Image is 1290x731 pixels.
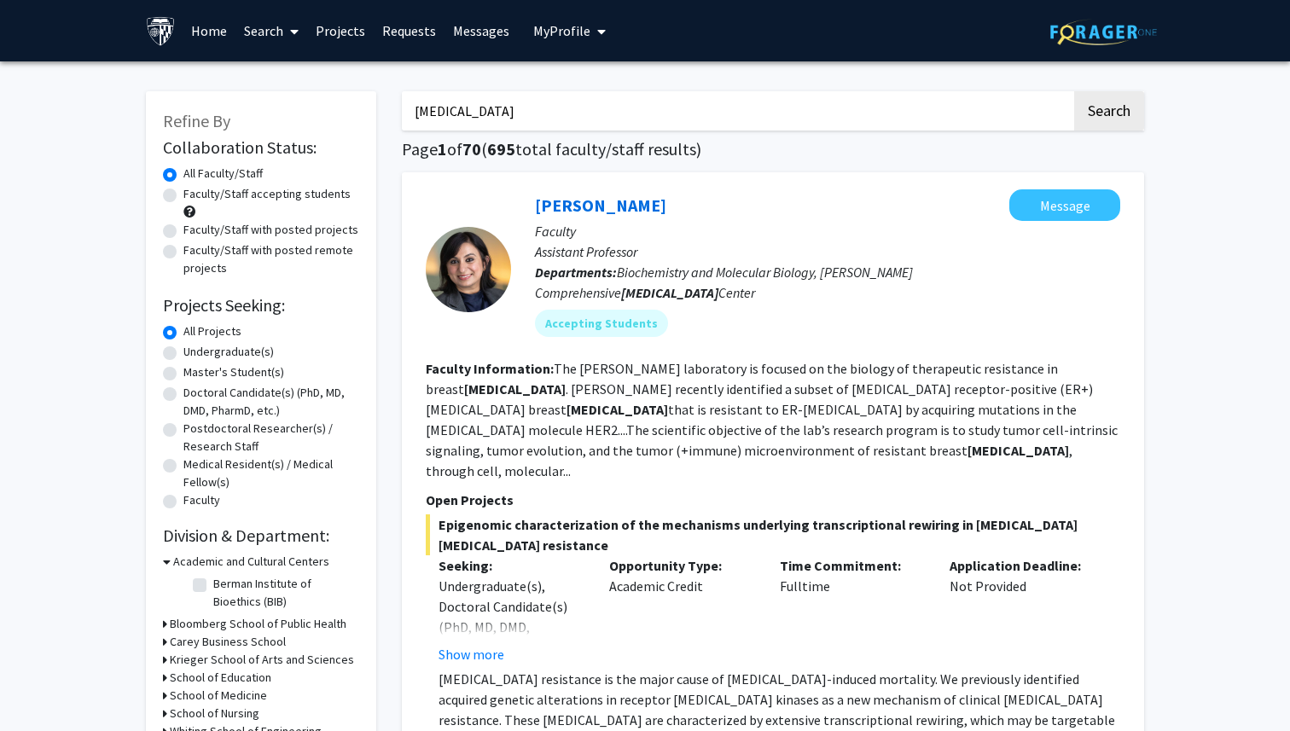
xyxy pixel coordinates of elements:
[173,553,329,571] h3: Academic and Cultural Centers
[426,360,554,377] b: Faculty Information:
[1050,19,1157,45] img: ForagerOne Logo
[170,651,354,669] h3: Krieger School of Arts and Sciences
[13,654,73,718] iframe: Chat
[533,22,590,39] span: My Profile
[235,1,307,61] a: Search
[426,490,1120,510] p: Open Projects
[621,284,718,301] b: [MEDICAL_DATA]
[535,221,1120,241] p: Faculty
[163,137,359,158] h2: Collaboration Status:
[183,343,274,361] label: Undergraduate(s)
[1009,189,1120,221] button: Message Utthara Nayar
[950,555,1095,576] p: Application Deadline:
[163,525,359,546] h2: Division & Department:
[937,555,1107,664] div: Not Provided
[183,363,284,381] label: Master's Student(s)
[439,644,504,664] button: Show more
[170,687,267,705] h3: School of Medicine
[183,241,359,277] label: Faculty/Staff with posted remote projects
[535,194,666,216] a: [PERSON_NAME]
[183,322,241,340] label: All Projects
[535,264,617,281] b: Departments:
[183,185,351,203] label: Faculty/Staff accepting students
[439,555,584,576] p: Seeking:
[170,615,346,633] h3: Bloomberg School of Public Health
[374,1,445,61] a: Requests
[183,1,235,61] a: Home
[163,295,359,316] h2: Projects Seeking:
[535,310,668,337] mat-chip: Accepting Students
[170,669,271,687] h3: School of Education
[780,555,925,576] p: Time Commitment:
[438,138,447,160] span: 1
[183,384,359,420] label: Doctoral Candidate(s) (PhD, MD, DMD, PharmD, etc.)
[535,264,913,301] span: Biochemistry and Molecular Biology, [PERSON_NAME] Comprehensive Center
[183,491,220,509] label: Faculty
[487,138,515,160] span: 695
[183,420,359,455] label: Postdoctoral Researcher(s) / Research Staff
[146,16,176,46] img: Johns Hopkins University Logo
[609,555,754,576] p: Opportunity Type:
[567,401,668,418] b: [MEDICAL_DATA]
[596,555,767,664] div: Academic Credit
[426,514,1120,555] span: Epigenomic characterization of the mechanisms underlying transcriptional rewiring in [MEDICAL_DAT...
[170,633,286,651] h3: Carey Business School
[213,575,355,611] label: Berman Institute of Bioethics (BIB)
[535,241,1120,262] p: Assistant Professor
[183,455,359,491] label: Medical Resident(s) / Medical Fellow(s)
[183,221,358,239] label: Faculty/Staff with posted projects
[307,1,374,61] a: Projects
[464,380,566,397] b: [MEDICAL_DATA]
[1074,91,1144,131] button: Search
[402,139,1144,160] h1: Page of ( total faculty/staff results)
[445,1,518,61] a: Messages
[170,705,259,722] h3: School of Nursing
[163,110,230,131] span: Refine By
[426,360,1118,479] fg-read-more: The [PERSON_NAME] laboratory is focused on the biology of therapeutic resistance in breast . [PER...
[462,138,481,160] span: 70
[183,165,263,183] label: All Faculty/Staff
[402,91,1072,131] input: Search Keywords
[767,555,938,664] div: Fulltime
[967,442,1069,459] b: [MEDICAL_DATA]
